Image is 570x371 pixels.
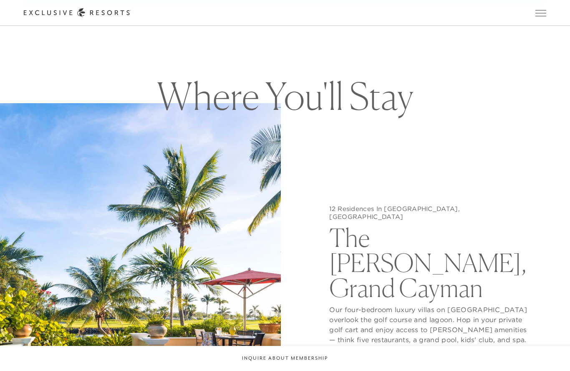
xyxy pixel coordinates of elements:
p: Our four-bedroom luxury villas on [GEOGRAPHIC_DATA] overlook the golf course and lagoon. Hop in y... [329,300,530,345]
h1: Where You'll Stay [143,77,427,115]
button: Open navigation [535,10,546,16]
h5: 12 Residences In [GEOGRAPHIC_DATA], [GEOGRAPHIC_DATA] [329,205,530,221]
h2: The [PERSON_NAME], Grand Cayman [329,221,530,300]
iframe: Qualified Messenger [532,333,570,371]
